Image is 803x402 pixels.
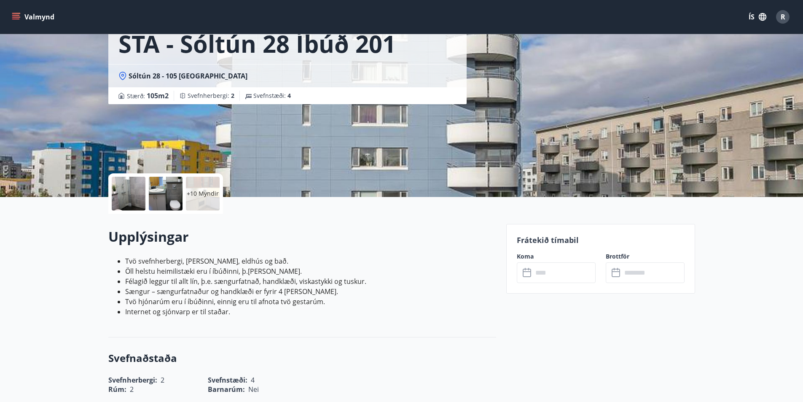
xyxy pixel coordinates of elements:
p: +10 Myndir [187,189,219,198]
p: Frátekið tímabil [517,235,685,246]
span: Sóltún 28 - 105 [GEOGRAPHIC_DATA] [129,71,247,81]
span: Stærð : [127,91,169,101]
span: Nei [248,385,259,394]
label: Brottför [606,252,685,261]
li: Tvö svefnherbergi, [PERSON_NAME], eldhús og bað. [125,256,496,266]
span: Svefnherbergi : [188,92,234,100]
li: Öll helstu heimilistæki eru í íbúðinni, þ.[PERSON_NAME]. [125,266,496,276]
li: Félagið leggur til allt lín, þ.e. sængurfatnað, handklæði, viskastykki og tuskur. [125,276,496,286]
li: Sængur – sængurfatnaður og handklæði er fyrir 4 [PERSON_NAME]. [125,286,496,297]
li: Tvö hjónarúm eru í íbúðinni, einnig eru til afnota tvö gestarúm. [125,297,496,307]
span: Barnarúm : [208,385,245,394]
span: 105 m2 [147,91,169,100]
li: Internet og sjónvarp er til staðar. [125,307,496,317]
h1: STA - Sóltún 28 Íbúð 201 [118,27,396,59]
span: 2 [130,385,134,394]
button: ÍS [744,9,771,24]
h2: Upplýsingar [108,227,496,246]
span: 4 [287,92,291,100]
label: Koma [517,252,596,261]
button: menu [10,9,58,24]
span: Svefnstæði : [253,92,291,100]
span: 2 [231,92,234,100]
span: Rúm : [108,385,126,394]
span: R [781,12,785,22]
button: R [773,7,793,27]
h3: Svefnaðstaða [108,351,496,365]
